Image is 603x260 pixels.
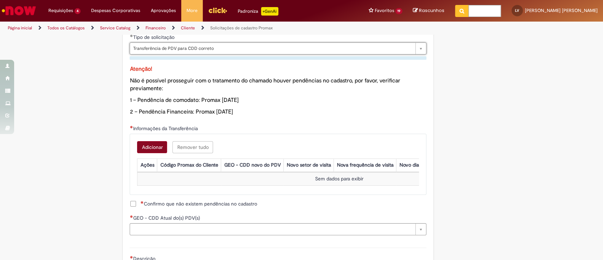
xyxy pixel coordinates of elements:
span: Transferência de PDV para CDD correto [133,43,412,54]
span: 1 – Pendência de comodato: Promax [DATE] [130,97,238,104]
span: Necessários [130,256,133,259]
a: Limpar campo GEO - CDD Atual do(s) PDV(s) [130,223,426,235]
div: Padroniza [238,7,278,16]
a: Rascunhos [413,7,444,14]
span: Confirmo que não existem pendências no cadastro [140,200,257,207]
span: Necessários [130,126,133,128]
span: Rascunhos [419,7,444,14]
span: Não é possível prosseguir com o tratamento do chamado houver pendências no cadastro, por favor, v... [130,77,400,92]
span: Tipo de solicitação [133,34,176,40]
button: Add a row for Informações da Transferência [137,141,167,153]
span: More [187,7,197,14]
span: [PERSON_NAME] [PERSON_NAME] [525,7,598,13]
span: 4 [75,8,81,14]
a: Financeiro [146,25,166,31]
th: Nova frequência de visita [334,158,396,172]
th: Novo dia da visita [396,158,441,172]
span: Favoritos [374,7,394,14]
img: ServiceNow [1,4,37,18]
th: GEO - CDD novo do PDV [221,158,284,172]
th: Código Promax do Cliente [157,158,221,172]
a: Solicitações de cadastro Promax [210,25,273,31]
span: LV [515,8,519,13]
a: Página inicial [8,25,32,31]
span: Despesas Corporativas [91,7,140,14]
span: Atenção! [130,65,152,73]
ul: Trilhas de página [5,22,397,35]
span: Necessários [140,201,143,204]
button: Pesquisar [455,5,469,17]
span: Informações da Transferência [133,125,199,132]
a: Todos os Catálogos [47,25,85,31]
th: Novo setor de visita [284,158,334,172]
span: Obrigatório Preenchido [130,34,133,37]
a: Service Catalog [100,25,130,31]
span: 2 – Pendência Financeira: Promax [DATE] [130,108,233,115]
span: Necessários [130,215,133,218]
p: +GenAi [261,7,278,16]
th: Ações [137,158,157,172]
span: GEO - CDD Atual do(s) PDV(s) [133,215,201,221]
img: click_logo_yellow_360x200.png [208,5,227,16]
span: Aprovações [151,7,176,14]
span: 19 [395,8,402,14]
a: Cliente [181,25,195,31]
span: Requisições [48,7,73,14]
td: Sem dados para exibir [137,172,541,185]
